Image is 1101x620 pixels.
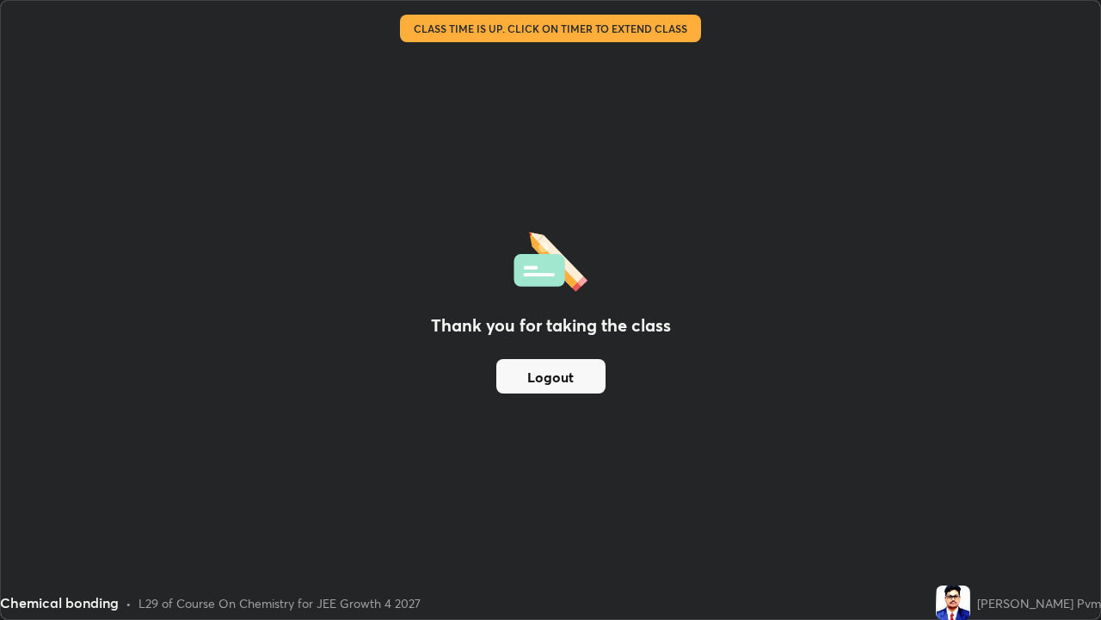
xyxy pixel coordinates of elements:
div: [PERSON_NAME] Pvm [977,594,1101,612]
div: • [126,594,132,612]
img: offlineFeedback.1438e8b3.svg [514,226,587,292]
div: L29 of Course On Chemistry for JEE Growth 4 2027 [138,594,421,612]
button: Logout [496,359,606,394]
h2: Thank you for taking the class [431,313,671,338]
img: aac4110866d7459b93fa02c8e4758a58.jpg [936,586,970,620]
